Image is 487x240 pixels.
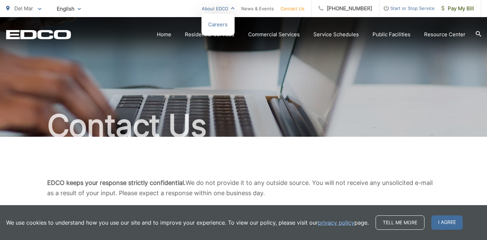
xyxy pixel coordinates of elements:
a: About EDCO [202,4,234,13]
a: privacy policy [318,218,354,227]
p: We do not provide it to any outside source. You will not receive any unsolicited e-mail as a resu... [47,178,440,198]
span: Pay My Bill [442,4,474,13]
a: Commercial Services [248,30,300,39]
a: Careers [208,21,228,29]
a: Contact Us [281,4,305,13]
a: Tell me more [376,215,424,230]
a: Public Facilities [373,30,410,39]
b: EDCO keeps your response strictly confidential. [47,179,186,186]
span: I agree [431,215,463,230]
a: News & Events [241,4,274,13]
h1: Contact Us [6,109,481,143]
a: Residential Services [185,30,234,39]
p: We use cookies to understand how you use our site and to improve your experience. To view our pol... [6,218,369,227]
span: Del Mar [14,5,33,12]
span: English [52,3,86,15]
a: EDCD logo. Return to the homepage. [6,30,71,39]
a: Service Schedules [313,30,359,39]
a: Resource Center [424,30,465,39]
a: Home [157,30,171,39]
